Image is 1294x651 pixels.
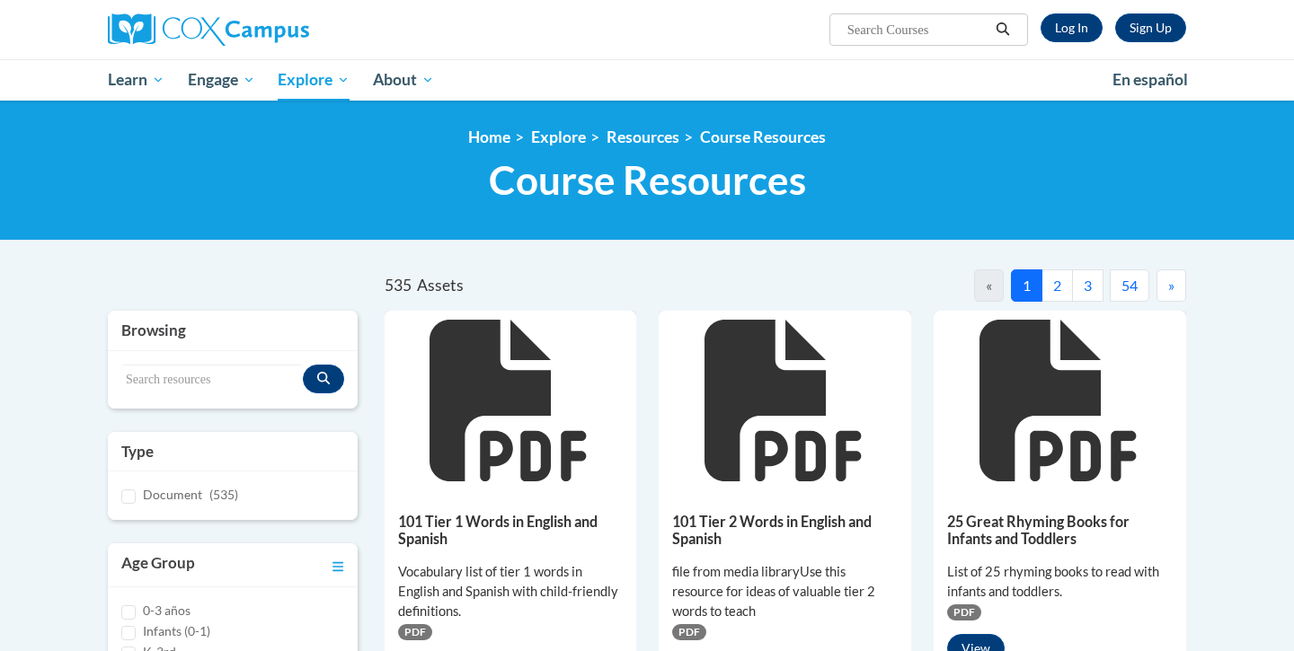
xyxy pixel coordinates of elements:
[989,19,1016,40] button: Search
[373,69,434,91] span: About
[108,69,164,91] span: Learn
[143,621,210,641] label: Infants (0-1)
[672,513,898,548] h5: 101 Tier 2 Words in English and Spanish
[1041,269,1073,302] button: 2
[108,13,309,46] img: Cox Campus
[672,562,898,621] div: file from media libraryUse this resource for ideas of valuable tier 2 words to teach
[121,365,303,395] input: Search resources
[121,552,195,577] h3: Age Group
[417,276,464,295] span: Assets
[468,128,510,146] a: Home
[1168,277,1174,294] span: »
[332,552,344,577] a: Toggle collapse
[531,128,586,146] a: Explore
[1011,269,1042,302] button: 1
[1110,269,1149,302] button: 54
[121,320,344,341] h3: Browsing
[385,276,412,295] span: 535
[1115,13,1186,42] a: Register
[176,59,267,101] a: Engage
[278,69,350,91] span: Explore
[121,441,344,462] h3: Type
[700,128,826,146] a: Course Resources
[96,59,176,101] a: Learn
[303,365,344,393] button: Search resources
[398,562,624,621] div: Vocabulary list of tier 1 words in English and Spanish with child-friendly definitions.
[947,562,1173,602] div: List of 25 rhyming books to read with infants and toddlers.
[108,13,449,46] a: Cox Campus
[1157,269,1186,302] button: Next
[81,59,1213,101] div: Main menu
[607,128,679,146] a: Resources
[266,59,361,101] a: Explore
[209,487,238,502] span: (535)
[489,156,806,204] span: Course Resources
[846,19,989,40] input: Search Courses
[785,269,1186,302] nav: Pagination Navigation
[1041,13,1103,42] a: Log In
[1112,70,1188,89] span: En español
[143,601,191,620] label: 0-3 años
[1101,61,1200,99] a: En español
[672,624,706,640] span: PDF
[398,624,432,640] span: PDF
[1072,269,1103,302] button: 3
[947,513,1173,548] h5: 25 Great Rhyming Books for Infants and Toddlers
[398,513,624,548] h5: 101 Tier 1 Words in English and Spanish
[143,487,202,502] span: Document
[947,604,981,620] span: PDF
[188,69,255,91] span: Engage
[361,59,446,101] a: About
